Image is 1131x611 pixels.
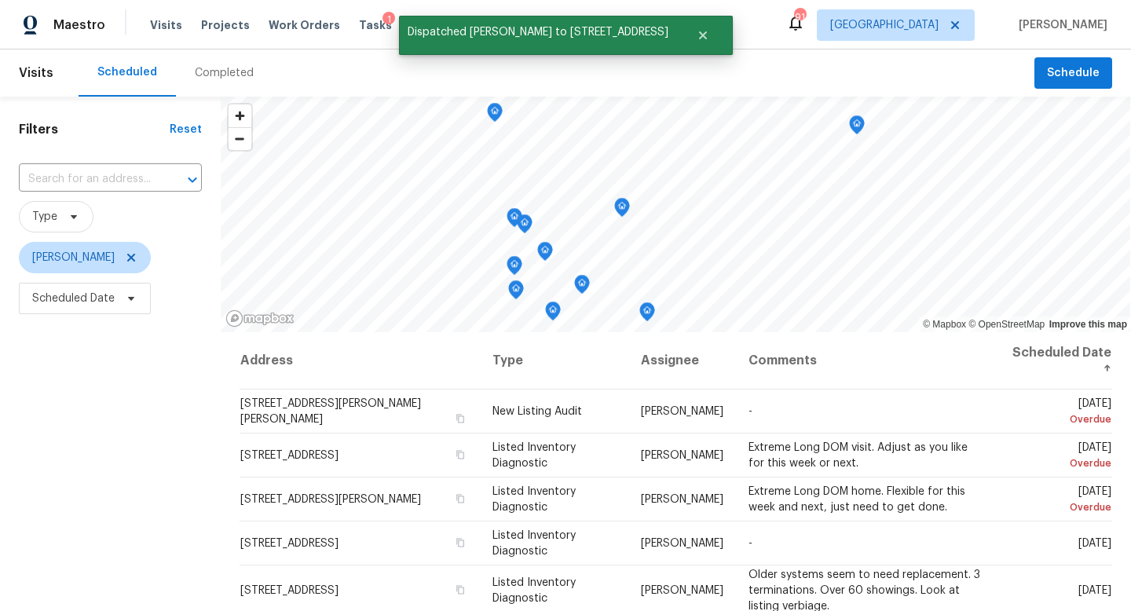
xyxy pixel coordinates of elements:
th: Address [240,332,480,390]
th: Assignee [628,332,736,390]
button: Zoom out [229,127,251,150]
span: Listed Inventory Diagnostic [492,442,576,469]
span: Extreme Long DOM home. Flexible for this week and next, just need to get done. [749,486,965,513]
div: 91 [794,9,805,25]
span: [STREET_ADDRESS][PERSON_NAME] [240,494,421,505]
span: [STREET_ADDRESS] [240,584,339,595]
button: Copy Address [453,536,467,550]
span: Zoom out [229,128,251,150]
div: Overdue [1011,456,1111,471]
input: Search for an address... [19,167,158,192]
span: [PERSON_NAME] [641,406,723,417]
a: Mapbox homepage [225,309,295,327]
span: - [749,406,752,417]
span: [DATE] [1011,486,1111,515]
span: [GEOGRAPHIC_DATA] [830,17,939,33]
div: Map marker [487,103,503,127]
h1: Filters [19,122,170,137]
div: Overdue [1011,499,1111,515]
span: Type [32,209,57,225]
span: [DATE] [1011,398,1111,427]
th: Comments [736,332,997,390]
span: [DATE] [1011,442,1111,471]
button: Copy Address [453,492,467,506]
span: Work Orders [269,17,340,33]
div: 1 [382,12,395,27]
span: Projects [201,17,250,33]
span: [PERSON_NAME] [32,250,115,265]
a: Mapbox [923,319,966,330]
div: Map marker [849,115,865,140]
span: [DATE] [1078,538,1111,549]
span: [PERSON_NAME] [641,494,723,505]
span: [STREET_ADDRESS] [240,538,339,549]
button: Copy Address [453,582,467,596]
button: Schedule [1034,57,1112,90]
button: Close [677,20,729,51]
a: Improve this map [1049,319,1127,330]
div: Reset [170,122,202,137]
div: Completed [195,65,254,81]
span: Scheduled Date [32,291,115,306]
button: Zoom in [229,104,251,127]
span: Visits [19,56,53,90]
span: [DATE] [1078,584,1111,595]
span: - [749,538,752,549]
span: Visits [150,17,182,33]
a: OpenStreetMap [968,319,1045,330]
span: [STREET_ADDRESS][PERSON_NAME][PERSON_NAME] [240,398,421,425]
div: Scheduled [97,64,157,80]
th: Scheduled Date ↑ [998,332,1112,390]
span: Listed Inventory Diagnostic [492,486,576,513]
span: Listed Inventory Diagnostic [492,576,576,603]
button: Open [181,169,203,191]
button: Copy Address [453,412,467,426]
span: Extreme Long DOM visit. Adjust as you like for this week or next. [749,442,968,469]
div: Overdue [1011,412,1111,427]
span: [STREET_ADDRESS] [240,450,339,461]
span: Older systems seem to need replacement. 3 terminations. Over 60 showings. Look at listing verbiage. [749,569,980,611]
canvas: Map [221,97,1130,332]
span: [PERSON_NAME] [641,584,723,595]
span: Listed Inventory Diagnostic [492,530,576,557]
span: Schedule [1047,64,1100,83]
button: Copy Address [453,448,467,462]
span: [PERSON_NAME] [1012,17,1107,33]
span: Tasks [359,20,392,31]
span: Maestro [53,17,105,33]
span: Dispatched [PERSON_NAME] to [STREET_ADDRESS] [399,16,677,49]
span: [PERSON_NAME] [641,538,723,549]
span: [PERSON_NAME] [641,450,723,461]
